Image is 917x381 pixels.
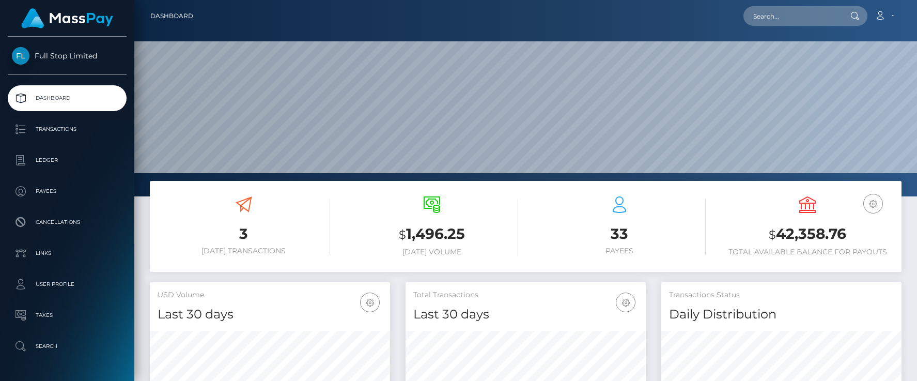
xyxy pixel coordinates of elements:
[158,290,382,300] h5: USD Volume
[8,116,127,142] a: Transactions
[12,90,122,106] p: Dashboard
[8,271,127,297] a: User Profile
[346,248,518,256] h6: [DATE] Volume
[12,339,122,354] p: Search
[8,302,127,328] a: Taxes
[8,178,127,204] a: Payees
[12,47,29,65] img: Full Stop Limited
[399,227,406,242] small: $
[346,224,518,245] h3: 1,496.25
[12,215,122,230] p: Cancellations
[769,227,776,242] small: $
[8,147,127,173] a: Ledger
[158,247,330,255] h6: [DATE] Transactions
[158,306,382,324] h4: Last 30 days
[12,184,122,199] p: Payees
[21,8,113,28] img: MassPay Logo
[12,277,122,292] p: User Profile
[534,247,706,255] h6: Payees
[12,246,122,261] p: Links
[12,121,122,137] p: Transactions
[12,308,122,323] p: Taxes
[8,85,127,111] a: Dashboard
[150,5,193,27] a: Dashboard
[534,224,706,244] h3: 33
[669,306,894,324] h4: Daily Distribution
[8,240,127,266] a: Links
[721,224,894,245] h3: 42,358.76
[8,209,127,235] a: Cancellations
[413,290,638,300] h5: Total Transactions
[12,153,122,168] p: Ledger
[8,51,127,60] span: Full Stop Limited
[721,248,894,256] h6: Total Available Balance for Payouts
[413,306,638,324] h4: Last 30 days
[669,290,894,300] h5: Transactions Status
[158,224,330,244] h3: 3
[8,333,127,359] a: Search
[743,6,841,26] input: Search...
